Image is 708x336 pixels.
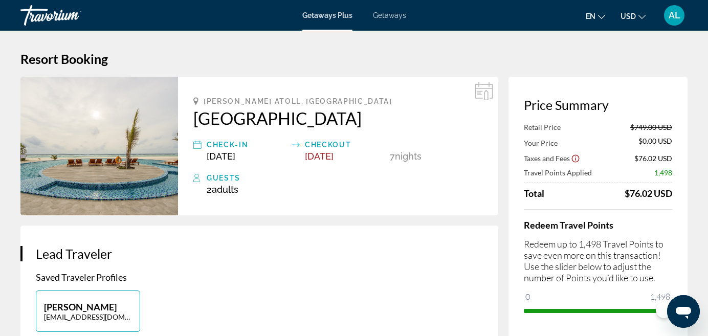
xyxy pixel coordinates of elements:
span: Nights [395,151,422,162]
div: Check-In [207,139,286,151]
span: 7 [390,151,395,162]
iframe: Button to launch messaging window [667,295,700,328]
p: Saved Traveler Profiles [36,272,483,283]
span: Your Price [524,139,558,147]
span: Adults [212,184,238,195]
h1: Resort Booking [20,51,688,66]
span: [DATE] [207,151,235,162]
span: 1,498 [654,168,672,177]
div: Checkout [305,139,385,151]
button: [PERSON_NAME][EMAIL_ADDRESS][DOMAIN_NAME] [36,290,140,332]
span: $0.00 USD [638,137,672,148]
a: [GEOGRAPHIC_DATA] [193,108,483,128]
button: Show Taxes and Fees disclaimer [571,153,580,163]
span: AL [669,10,680,20]
span: Travel Points Applied [524,168,592,177]
p: [PERSON_NAME] [44,301,132,312]
span: ngx-slider [656,302,672,318]
a: Getaways [373,11,406,19]
span: Taxes and Fees [524,154,570,163]
div: Guests [207,172,483,184]
button: User Menu [661,5,688,26]
a: Getaways Plus [302,11,352,19]
span: 1,498 [649,290,672,303]
span: USD [621,12,636,20]
ngx-slider: ngx-slider [524,309,672,311]
h4: Redeem Travel Points [524,219,672,231]
span: [PERSON_NAME] Atoll, [GEOGRAPHIC_DATA] [204,97,392,105]
span: [DATE] [305,151,334,162]
button: Change language [586,9,605,24]
h3: Lead Traveler [36,246,483,261]
p: Redeem up to 1,498 Travel Points to save even more on this transaction! Use the slider below to a... [524,238,672,283]
div: $76.02 USD [625,188,672,199]
p: [EMAIL_ADDRESS][DOMAIN_NAME] [44,312,132,321]
span: $749.00 USD [630,123,672,131]
button: Change currency [621,9,646,24]
button: Show Taxes and Fees breakdown [524,153,580,163]
span: $76.02 USD [634,154,672,163]
span: Total [524,188,544,199]
span: en [586,12,595,20]
a: Travorium [20,2,123,29]
h3: Price Summary [524,97,672,113]
span: 2 [207,184,238,195]
span: Retail Price [524,123,561,131]
span: 0 [524,290,532,303]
